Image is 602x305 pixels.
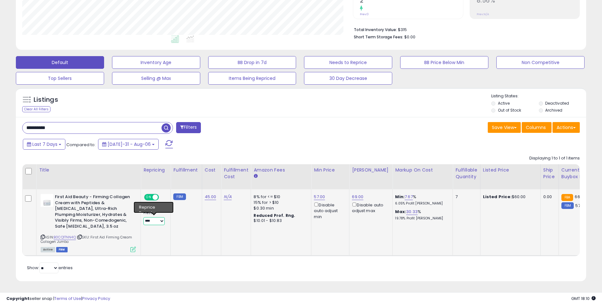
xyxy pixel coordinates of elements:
small: Prev: 0 [360,12,369,16]
div: % [395,194,448,206]
label: Active [498,101,510,106]
div: Amazon Fees [254,167,308,173]
div: Fulfillment [173,167,199,173]
div: ASIN: [41,194,136,251]
div: Ship Price [543,167,556,180]
div: Title [39,167,138,173]
b: Listed Price: [483,194,512,200]
div: 15% for > $10 [254,200,306,205]
div: Disable auto adjust max [352,201,387,214]
span: Compared to: [66,142,96,148]
button: Save View [488,122,521,133]
div: 0.00 [543,194,554,200]
p: 19.78% Profit [PERSON_NAME] [395,216,448,221]
button: Columns [522,122,552,133]
span: | SKU: First Aid Firming Cream Collagen Jumbo [41,235,132,244]
li: $315 [354,25,575,33]
a: N/A [224,194,231,200]
button: Top Sellers [16,72,104,85]
div: Min Price [314,167,347,173]
button: Selling @ Max [112,72,200,85]
button: Non Competitive [496,56,585,69]
span: FBM [56,247,68,252]
button: [DATE]-31 - Aug-06 [98,139,159,150]
span: 66 [575,194,580,200]
div: Repricing [143,167,168,173]
small: FBA [561,194,573,201]
div: Fulfillable Quantity [455,167,477,180]
span: ON [145,195,153,200]
div: Displaying 1 to 1 of 1 items [529,155,580,161]
div: % [395,209,448,221]
div: $10.01 - $10.83 [254,218,306,224]
div: Amazon AI [143,204,166,210]
button: Items Being Repriced [208,72,296,85]
div: 8% for <= $10 [254,194,306,200]
span: $0.00 [404,34,415,40]
b: Min: [395,194,405,200]
span: [DATE]-31 - Aug-06 [108,141,151,147]
a: 69.00 [352,194,363,200]
div: Listed Price [483,167,538,173]
a: Terms of Use [54,295,81,302]
div: Disable auto adjust min [314,201,344,220]
div: 7 [455,194,475,200]
div: Markup on Cost [395,167,450,173]
span: Columns [526,124,546,131]
span: Last 7 Days [32,141,57,147]
b: Max: [395,209,406,215]
div: Current Buybox Price [561,167,594,180]
div: Clear All Filters [22,106,50,112]
button: Last 7 Days [23,139,65,150]
img: 31XtSkHvkPL._SL40_.jpg [41,194,53,207]
label: Out of Stock [498,107,521,113]
span: OFF [158,195,168,200]
button: Needs to Reprice [304,56,392,69]
button: Default [16,56,104,69]
a: 45.00 [205,194,216,200]
div: Preset: [143,211,166,225]
div: [PERSON_NAME] [352,167,390,173]
button: Actions [552,122,580,133]
a: 30.33 [406,209,418,215]
small: Amazon Fees. [254,173,257,179]
button: Filters [176,122,201,133]
b: Reduced Prof. Rng. [254,213,295,218]
b: Short Term Storage Fees: [354,34,403,40]
label: Archived [545,107,562,113]
label: Deactivated [545,101,569,106]
span: All listings currently available for purchase on Amazon [41,247,55,252]
b: First Aid Beauty - Firming Collagen Cream with Peptides & [MEDICAL_DATA], Ultra-Rich Plumping Moi... [55,194,132,231]
th: The percentage added to the cost of goods (COGS) that forms the calculator for Min & Max prices. [393,164,453,189]
p: 6.05% Profit [PERSON_NAME] [395,201,448,206]
a: 57.00 [314,194,325,200]
b: Total Inventory Value: [354,27,397,32]
button: 30 Day Decrease [304,72,392,85]
p: Listing States: [491,93,586,99]
div: seller snap | | [6,296,110,302]
button: Inventory Age [112,56,200,69]
div: $60.00 [483,194,536,200]
div: Cost [205,167,219,173]
button: BB Drop in 7d [208,56,296,69]
span: 57.98 [575,203,586,209]
span: Show: entries [27,265,73,271]
a: Privacy Policy [82,295,110,302]
a: 7.67 [405,194,413,200]
span: 2025-08-14 18:10 GMT [571,295,596,302]
h5: Listings [34,95,58,104]
button: BB Price Below Min [400,56,488,69]
small: Prev: N/A [477,12,489,16]
small: FBM [561,202,574,209]
small: FBM [173,193,186,200]
div: Fulfillment Cost [224,167,248,180]
a: B0CQ1TNN4Q [54,235,76,240]
strong: Copyright [6,295,30,302]
div: $0.30 min [254,205,306,211]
